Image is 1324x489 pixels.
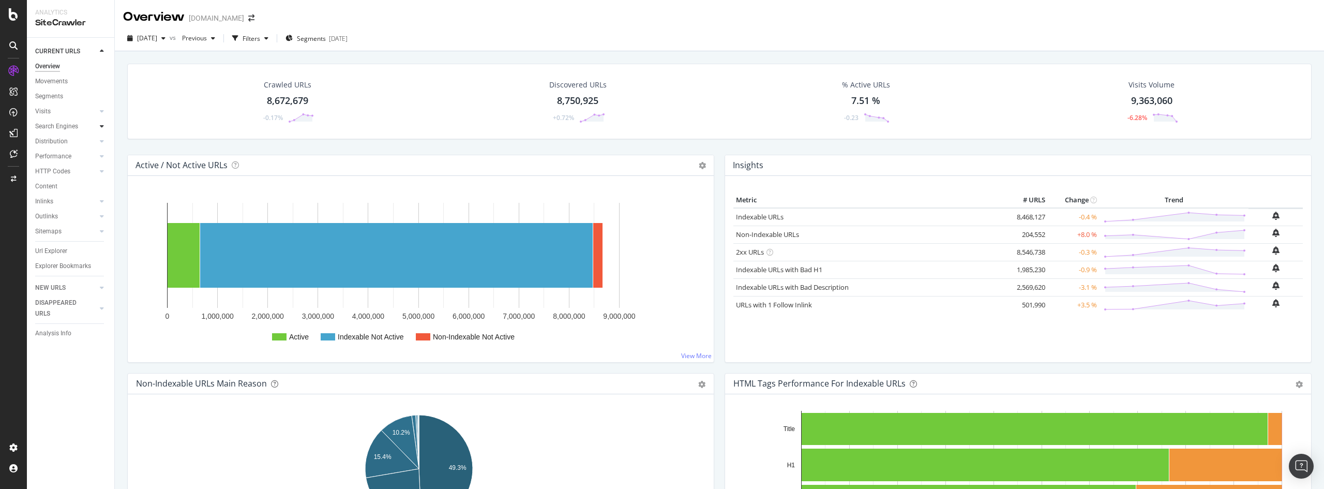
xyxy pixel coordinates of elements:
a: HTTP Codes [35,166,97,177]
div: Open Intercom Messenger [1289,454,1314,479]
div: bell-plus [1272,264,1280,272]
div: Analytics [35,8,106,17]
td: 1,985,230 [1006,261,1048,278]
div: Outlinks [35,211,58,222]
a: Non-Indexable URLs [736,230,799,239]
text: 4,000,000 [352,312,384,320]
div: bell-plus [1272,299,1280,307]
span: vs [170,33,178,42]
h4: Active / Not Active URLs [136,158,228,172]
div: Distribution [35,136,68,147]
a: Inlinks [35,196,97,207]
a: Sitemaps [35,226,97,237]
td: 501,990 [1006,296,1048,314]
text: 6,000,000 [453,312,485,320]
a: Indexable URLs [736,212,784,221]
h4: Insights [733,158,763,172]
text: Indexable Not Active [338,333,404,341]
td: 204,552 [1006,226,1048,243]
div: bell-plus [1272,212,1280,220]
text: Non-Indexable Not Active [433,333,515,341]
a: Performance [35,151,97,162]
a: Outlinks [35,211,97,222]
div: -0.23 [844,113,859,122]
a: Search Engines [35,121,97,132]
div: 8,672,679 [267,94,308,108]
div: bell-plus [1272,229,1280,237]
div: Performance [35,151,71,162]
div: Explorer Bookmarks [35,261,91,272]
span: Segments [297,34,326,43]
div: 8,750,925 [557,94,598,108]
div: [DOMAIN_NAME] [189,13,244,23]
a: Indexable URLs with Bad H1 [736,265,822,274]
text: 2,000,000 [252,312,284,320]
span: 2025 Sep. 5th [137,34,157,42]
a: Analysis Info [35,328,107,339]
button: Previous [178,30,219,47]
div: HTTP Codes [35,166,70,177]
div: Content [35,181,57,192]
div: Url Explorer [35,246,67,257]
div: +0.72% [553,113,574,122]
div: -6.28% [1127,113,1147,122]
td: 2,569,620 [1006,278,1048,296]
div: [DATE] [329,34,348,43]
th: Metric [733,192,1006,208]
div: Search Engines [35,121,78,132]
text: 0 [165,312,170,320]
div: gear [698,381,705,388]
a: View More [681,351,712,360]
a: Segments [35,91,107,102]
button: Filters [228,30,273,47]
td: -0.3 % [1048,243,1100,261]
div: Discovered URLs [549,80,607,90]
text: 3,000,000 [302,312,334,320]
div: Visits [35,106,51,117]
th: Change [1048,192,1100,208]
text: 15.4% [374,453,392,461]
div: Analysis Info [35,328,71,339]
div: Inlinks [35,196,53,207]
th: Trend [1100,192,1248,208]
text: 9,000,000 [603,312,635,320]
a: CURRENT URLS [35,46,97,57]
div: HTML Tags Performance for Indexable URLs [733,378,906,389]
a: Overview [35,61,107,72]
div: 7.51 % [851,94,880,108]
td: 8,468,127 [1006,208,1048,226]
div: arrow-right-arrow-left [248,14,254,22]
div: NEW URLS [35,283,66,293]
svg: A chart. [136,192,702,354]
a: 2xx URLs [736,247,764,257]
text: Title [784,425,795,433]
button: [DATE] [123,30,170,47]
a: Content [35,181,107,192]
a: Url Explorer [35,246,107,257]
td: -0.9 % [1048,261,1100,278]
div: Filters [243,34,260,43]
a: NEW URLS [35,283,97,293]
text: 1,000,000 [201,312,233,320]
div: CURRENT URLS [35,46,80,57]
a: Visits [35,106,97,117]
div: 9,363,060 [1131,94,1172,108]
div: bell-plus [1272,246,1280,255]
div: Sitemaps [35,226,62,237]
td: +3.5 % [1048,296,1100,314]
div: DISAPPEARED URLS [35,298,87,319]
a: Explorer Bookmarks [35,261,107,272]
i: Options [699,162,706,169]
div: Crawled URLs [264,80,311,90]
span: Previous [178,34,207,42]
a: Movements [35,76,107,87]
th: # URLS [1006,192,1048,208]
a: URLs with 1 Follow Inlink [736,300,812,309]
td: -0.4 % [1048,208,1100,226]
text: 10.2% [393,429,410,436]
div: gear [1296,381,1303,388]
div: Overview [123,8,185,26]
text: 8,000,000 [553,312,585,320]
td: +8.0 % [1048,226,1100,243]
a: DISAPPEARED URLS [35,298,97,319]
